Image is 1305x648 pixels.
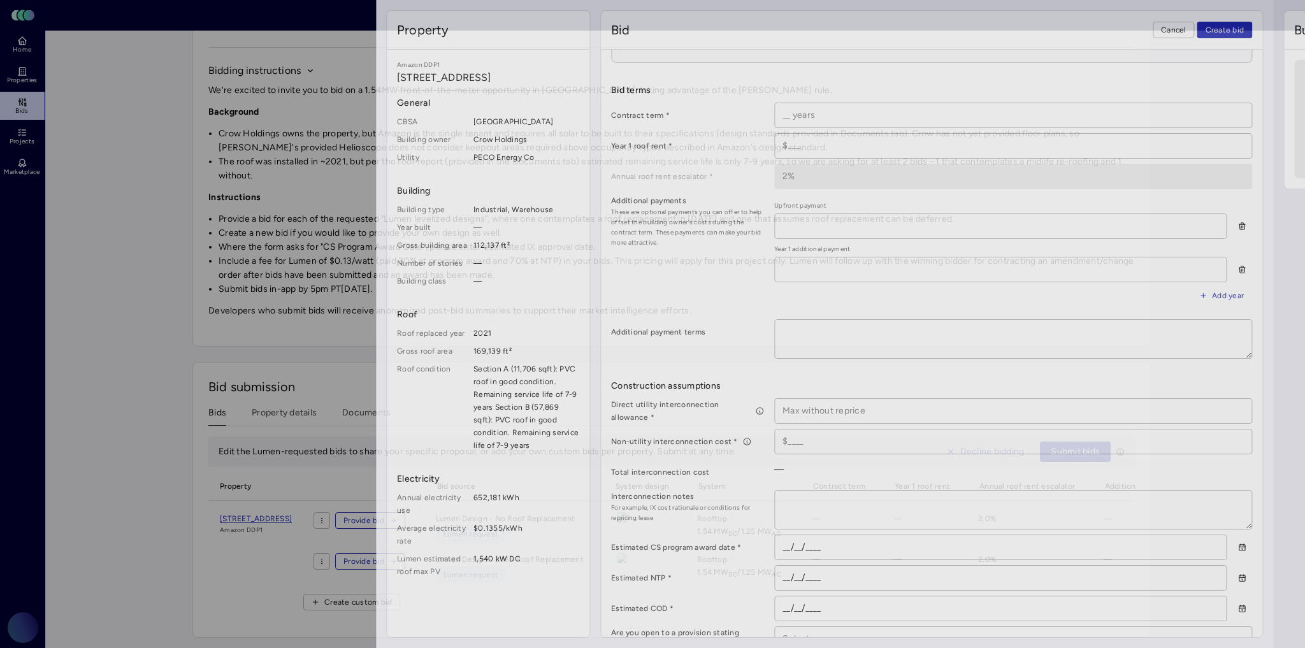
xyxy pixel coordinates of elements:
[611,83,1252,97] span: Bid terms
[397,70,579,85] span: [STREET_ADDRESS]
[1212,289,1244,302] span: Add year
[1191,287,1252,304] button: Add year
[611,541,764,554] label: Estimated CS program award date *
[397,522,468,547] span: Average electricity rate
[397,203,468,216] span: Building type
[397,308,579,322] span: Roof
[397,257,468,270] span: Number of stories
[473,151,579,164] span: PECO Energy Co
[1206,24,1244,36] span: Create bid
[397,221,468,234] span: Year built
[611,398,764,424] label: Direct utility interconnection allowance *
[473,221,579,234] span: —
[611,170,764,183] label: Annual roof rent escalator *
[775,103,1251,127] input: __ years
[397,133,468,146] span: Building owner
[473,345,579,357] span: 169,139 ft²
[611,326,764,338] label: Additional payment terms
[611,194,764,207] label: Additional payments
[473,203,579,216] span: Industrial, Warehouse
[611,490,764,503] label: Interconnection notes
[397,363,468,452] span: Roof condition
[473,363,579,452] span: Section A (11,706 sqft): PVC roof in good condition. Remaining service life of 7-9 years Section ...
[397,151,468,164] span: Utility
[611,379,1252,393] span: Construction assumptions
[611,572,764,584] label: Estimated NTP *
[1153,22,1195,38] button: Cancel
[775,399,1251,423] input: Max without reprice
[611,466,764,479] label: Total interconnection cost
[397,491,468,517] span: Annual electricity use
[775,429,1251,454] input: $____
[397,327,468,340] span: Roof replaced year
[611,435,764,448] label: Non-utility interconnection cost *
[473,552,579,578] span: 1,540 kW DC
[611,207,764,248] span: These are optional payments you can offer to help offset the building owner's costs during the co...
[397,472,579,486] span: Electricity
[397,275,468,287] span: Building class
[1197,22,1253,38] button: Create bid
[397,96,579,110] span: General
[473,115,579,128] span: [GEOGRAPHIC_DATA]
[397,345,468,357] span: Gross roof area
[473,257,579,270] span: —
[611,109,764,122] label: Contract term *
[397,239,468,252] span: Gross building area
[611,503,764,523] span: For example, IX cost rationale or conditions for repricing lease
[397,21,449,39] span: Property
[397,115,468,128] span: CBSA
[397,552,468,578] span: Lumen estimated roof max PV
[397,184,579,198] span: Building
[611,21,630,39] span: Bid
[473,327,579,340] span: 2021
[473,275,579,287] span: —
[775,164,1251,189] input: _%
[473,522,579,547] span: $0.1355/kWh
[774,459,1252,480] div: —
[775,134,1251,158] input: $___
[473,133,579,146] span: Crow Holdings
[774,244,1227,254] span: Year 1 additional payment
[473,239,579,252] span: 112,137 ft²
[1161,24,1186,36] span: Cancel
[611,602,764,615] label: Estimated COD *
[611,140,764,152] label: Year 1 roof rent *
[774,201,1227,211] span: Upfront payment
[473,491,579,517] span: 652,181 kWh
[397,60,579,70] span: Amazon DDP1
